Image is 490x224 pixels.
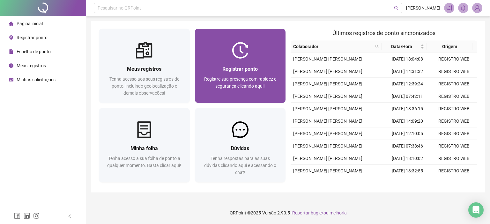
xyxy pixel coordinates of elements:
[293,156,362,161] span: [PERSON_NAME] [PERSON_NAME]
[431,140,477,152] td: REGISTRO WEB
[24,213,30,219] span: linkedin
[14,213,20,219] span: facebook
[384,177,431,190] td: [DATE] 12:04:40
[446,5,452,11] span: notification
[17,35,48,40] span: Registrar ponto
[375,45,379,48] span: search
[17,63,46,68] span: Meus registros
[9,49,13,54] span: file
[431,152,477,165] td: REGISTRO WEB
[293,106,362,111] span: [PERSON_NAME] [PERSON_NAME]
[9,35,13,40] span: environment
[9,21,13,26] span: home
[293,43,373,50] span: Colaborador
[204,156,276,175] span: Tenha respostas para as suas dúvidas clicando aqui e acessando o chat!
[204,76,276,89] span: Registre sua presença com rapidez e segurança clicando aqui!
[222,66,258,72] span: Registrar ponto
[384,127,431,140] td: [DATE] 12:10:05
[332,30,435,36] span: Últimos registros de ponto sincronizados
[431,177,477,190] td: REGISTRO WEB
[431,165,477,177] td: REGISTRO WEB
[109,76,179,96] span: Tenha acesso aos seus registros de ponto, incluindo geolocalização e demais observações!
[384,152,431,165] td: [DATE] 18:10:02
[195,108,286,182] a: DúvidasTenha respostas para as suas dúvidas clicando aqui e acessando o chat!
[431,65,477,78] td: REGISTRO WEB
[460,5,466,11] span: bell
[293,56,362,61] span: [PERSON_NAME] [PERSON_NAME]
[394,6,399,11] span: search
[262,210,276,215] span: Versão
[293,94,362,99] span: [PERSON_NAME] [PERSON_NAME]
[293,143,362,148] span: [PERSON_NAME] [PERSON_NAME]
[17,21,43,26] span: Página inicial
[293,69,362,74] span: [PERSON_NAME] [PERSON_NAME]
[127,66,161,72] span: Meus registros
[195,29,286,103] a: Registrar pontoRegistre sua presença com rapidez e segurança clicando aqui!
[406,4,440,11] span: [PERSON_NAME]
[9,63,13,68] span: clock-circle
[86,202,490,224] footer: QRPoint © 2025 - 2.90.5 -
[468,202,484,218] div: Open Intercom Messenger
[384,115,431,127] td: [DATE] 14:09:20
[384,78,431,90] td: [DATE] 12:39:24
[293,168,362,173] span: [PERSON_NAME] [PERSON_NAME]
[427,40,472,53] th: Origem
[17,49,51,54] span: Espelho de ponto
[9,77,13,82] span: schedule
[431,90,477,103] td: REGISTRO WEB
[384,90,431,103] td: [DATE] 07:42:11
[33,213,40,219] span: instagram
[17,77,56,82] span: Minhas solicitações
[431,103,477,115] td: REGISTRO WEB
[293,131,362,136] span: [PERSON_NAME] [PERSON_NAME]
[99,108,190,182] a: Minha folhaTenha acesso a sua folha de ponto a qualquer momento. Basta clicar aqui!
[374,42,380,51] span: search
[293,81,362,86] span: [PERSON_NAME] [PERSON_NAME]
[431,78,477,90] td: REGISTRO WEB
[293,119,362,124] span: [PERSON_NAME] [PERSON_NAME]
[107,156,181,168] span: Tenha acesso a sua folha de ponto a qualquer momento. Basta clicar aqui!
[231,145,249,151] span: Dúvidas
[384,53,431,65] td: [DATE] 18:04:08
[384,140,431,152] td: [DATE] 07:38:46
[431,115,477,127] td: REGISTRO WEB
[431,127,477,140] td: REGISTRO WEB
[292,210,347,215] span: Reportar bug e/ou melhoria
[384,103,431,115] td: [DATE] 18:36:15
[472,3,482,13] img: 90501
[130,145,158,151] span: Minha folha
[384,43,419,50] span: Data/Hora
[68,214,72,219] span: left
[384,65,431,78] td: [DATE] 14:31:32
[384,165,431,177] td: [DATE] 13:32:55
[99,29,190,103] a: Meus registrosTenha acesso aos seus registros de ponto, incluindo geolocalização e demais observa...
[431,53,477,65] td: REGISTRO WEB
[382,40,427,53] th: Data/Hora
